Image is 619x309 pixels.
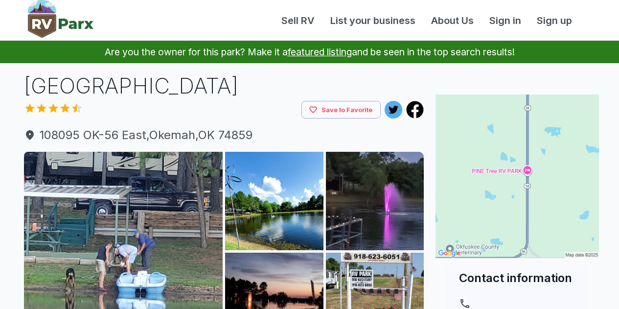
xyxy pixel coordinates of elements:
[322,13,423,28] a: List your business
[288,46,352,58] a: featured listing
[529,13,580,28] a: Sign up
[12,41,607,63] p: Are you the owner for this park? Make it a and be seen in the top search results!
[24,126,424,144] a: 108095 OK-56 East,Okemah,OK 74859
[301,101,381,119] button: Save to Favorite
[274,13,322,28] a: Sell RV
[326,152,424,250] img: AAcXr8oG178UAFrDOkE9hf6KFOzVdQ66E-xpQHZdhXJMkLg35vgI0FTfAVj81FIaPq4AbC3u6egqm68_KaPGVIfzr0uofTDGI...
[24,126,424,144] span: 108095 OK-56 East , Okemah , OK 74859
[225,152,323,250] img: AAcXr8o8oAy13Fj8Ii0D18XcRyqkwmY37AiOeUDUeIzkFFnZTNiCbHUkD-wxNWWWhzUELsFxNIq-bmccGehbGxxoJou73p3Jb...
[423,13,481,28] a: About Us
[459,270,575,286] h2: Contact information
[436,95,599,258] img: Map for PINE Tree RV PARK
[481,13,529,28] a: Sign in
[24,71,424,101] h1: [GEOGRAPHIC_DATA]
